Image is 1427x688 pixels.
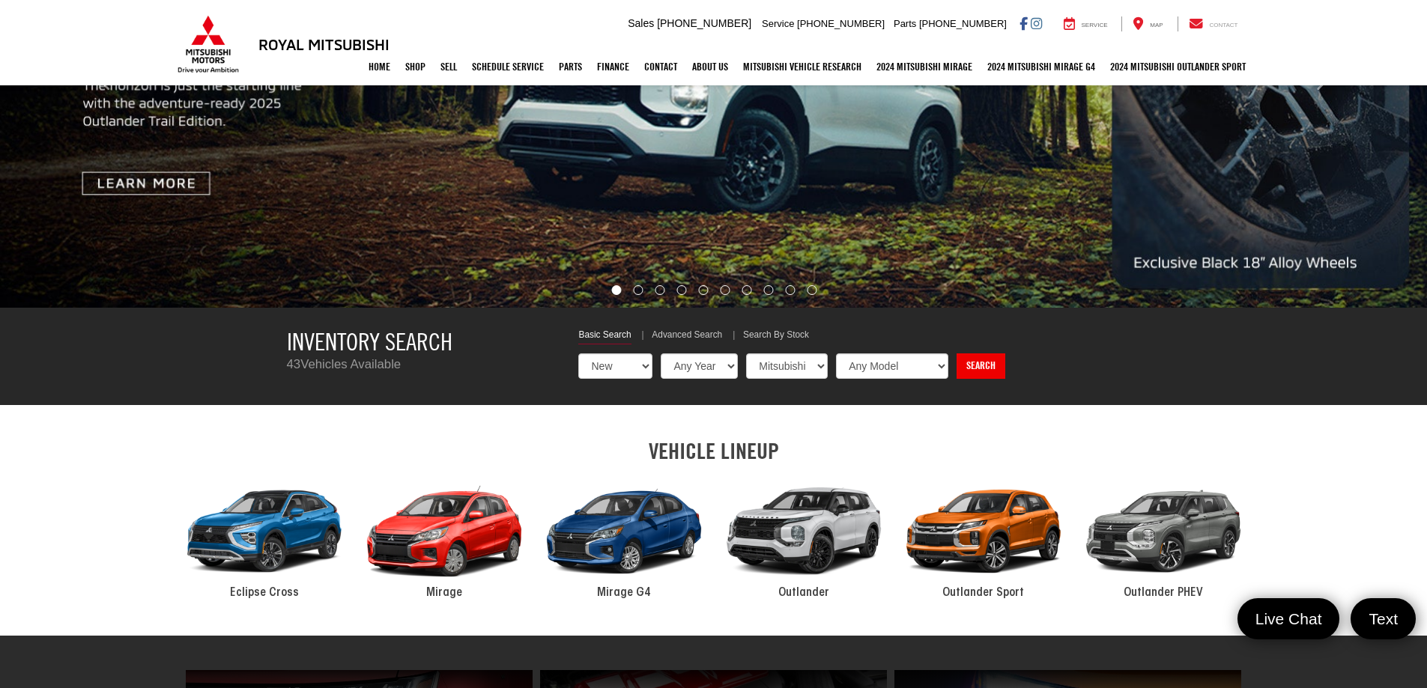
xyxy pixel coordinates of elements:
li: Go to slide number 4. [677,285,687,295]
span: Eclipse Cross [230,587,299,599]
a: Service [1052,16,1119,31]
span: Text [1361,609,1405,629]
select: Choose Year from the dropdown [661,353,738,379]
a: Advanced Search [652,329,722,344]
span: Outlander PHEV [1124,587,1203,599]
span: Outlander [778,587,829,599]
span: Live Chat [1248,609,1330,629]
li: Go to slide number 7. [742,285,751,295]
a: 2024 Mitsubishi Eclipse Cross Eclipse Cross [175,471,354,602]
a: Search By Stock [743,329,809,344]
div: 2024 Mitsubishi Outlander Sport [894,471,1073,592]
a: Facebook: Click to visit our Facebook page [1019,17,1028,29]
a: Map [1121,16,1174,31]
h3: Inventory Search [287,329,557,355]
li: Go to slide number 9. [785,285,795,295]
a: Basic Search [578,329,631,344]
li: Go to slide number 5. [699,285,709,295]
a: Contact [637,48,685,85]
a: Contact [1178,16,1249,31]
a: Search [957,353,1005,379]
a: Sell [433,48,464,85]
span: Outlander Sport [942,587,1024,599]
span: Sales [628,17,654,29]
a: 2024 Mitsubishi Outlander SPORT [1103,48,1253,85]
li: Go to slide number 8. [763,285,773,295]
span: Contact [1209,22,1237,28]
div: 2024 Mitsubishi Outlander [714,471,894,592]
div: 2024 Mitsubishi Mirage G4 [534,471,714,592]
h3: Royal Mitsubishi [258,36,390,52]
a: 2024 Mitsubishi Mirage [869,48,980,85]
a: 2024 Mitsubishi Outlander PHEV Outlander PHEV [1073,471,1253,602]
p: Vehicles Available [287,356,557,374]
a: 2024 Mitsubishi Mirage Mirage [354,471,534,602]
span: [PHONE_NUMBER] [919,18,1007,29]
span: Mirage G4 [597,587,651,599]
li: Go to slide number 6. [720,285,730,295]
span: Parts [894,18,916,29]
img: Mitsubishi [175,15,242,73]
a: Text [1351,598,1416,639]
select: Choose Make from the dropdown [746,353,828,379]
span: 43 [287,357,301,371]
a: 2024 Mitsubishi Outlander Outlander [714,471,894,602]
div: 2024 Mitsubishi Mirage [354,471,534,592]
li: Go to slide number 3. [655,285,665,295]
h2: VEHICLE LINEUP [175,439,1253,463]
a: Home [361,48,398,85]
span: Service [1082,22,1108,28]
a: About Us [685,48,736,85]
a: Instagram: Click to visit our Instagram page [1031,17,1042,29]
li: Go to slide number 10. [807,285,816,295]
li: Go to slide number 1. [611,285,621,295]
select: Choose Model from the dropdown [836,353,948,379]
a: Finance [590,48,637,85]
span: [PHONE_NUMBER] [657,17,751,29]
span: Mirage [426,587,462,599]
a: Shop [398,48,433,85]
li: Go to slide number 2. [634,285,643,295]
a: Schedule Service: Opens in a new tab [464,48,551,85]
a: Parts: Opens in a new tab [551,48,590,85]
a: Live Chat [1237,598,1340,639]
a: 2024 Mitsubishi Mirage G4 Mirage G4 [534,471,714,602]
span: Service [762,18,794,29]
a: Mitsubishi Vehicle Research [736,48,869,85]
a: 2024 Mitsubishi Outlander Sport Outlander Sport [894,471,1073,602]
div: 2024 Mitsubishi Outlander PHEV [1073,471,1253,592]
select: Choose Vehicle Condition from the dropdown [578,353,652,379]
span: Map [1150,22,1163,28]
span: [PHONE_NUMBER] [797,18,885,29]
a: 2024 Mitsubishi Mirage G4 [980,48,1103,85]
div: 2024 Mitsubishi Eclipse Cross [175,471,354,592]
